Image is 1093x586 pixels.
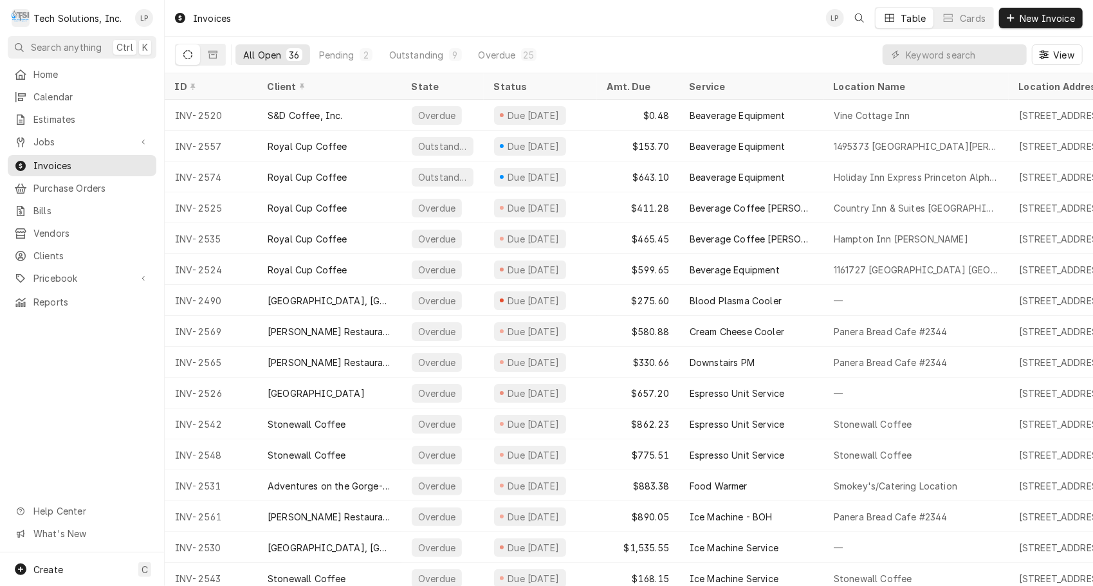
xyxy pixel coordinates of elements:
a: Vendors [8,223,156,244]
div: [GEOGRAPHIC_DATA], [GEOGRAPHIC_DATA] [268,541,391,554]
div: Overdue [417,479,457,493]
span: Vendors [33,226,150,240]
a: Reports [8,291,156,313]
div: INV-2565 [165,347,257,378]
div: Tech Solutions, Inc. [33,12,122,25]
div: $862.23 [597,408,679,439]
span: Estimates [33,113,150,126]
div: Due [DATE] [506,417,561,431]
div: Cream Cheese Cooler [690,325,784,338]
div: Status [494,80,584,93]
div: Lisa Paschal's Avatar [826,9,844,27]
div: Stonewall Coffee [834,448,912,462]
div: Due [DATE] [506,510,561,524]
button: New Invoice [999,8,1083,28]
div: Location Name [834,80,996,93]
div: State [412,80,473,93]
div: S&D Coffee, Inc. [268,109,343,122]
div: $657.20 [597,378,679,408]
div: $330.66 [597,347,679,378]
div: Due [DATE] [506,387,561,400]
div: Due [DATE] [506,140,561,153]
a: Home [8,64,156,85]
div: Beverage Coffee [PERSON_NAME] [690,232,813,246]
div: Due [DATE] [506,356,561,369]
span: Clients [33,249,150,262]
span: Pricebook [33,271,131,285]
div: Royal Cup Coffee [268,140,347,153]
div: LP [826,9,844,27]
div: Due [DATE] [506,170,561,184]
div: Holiday Inn Express Princeton Alpha Hospitality LLC [834,170,998,184]
div: Tech Solutions, Inc.'s Avatar [12,9,30,27]
span: Help Center [33,504,149,518]
span: Search anything [31,41,102,54]
a: Purchase Orders [8,178,156,199]
div: Panera Bread Cafe #2344 [834,356,948,369]
div: Blood Plasma Cooler [690,294,782,307]
div: $275.60 [597,285,679,316]
div: Stonewall Coffee [268,417,346,431]
div: Pending [319,48,354,62]
div: Due [DATE] [506,325,561,338]
span: New Invoice [1017,12,1078,25]
div: — [823,285,1009,316]
div: INV-2524 [165,254,257,285]
div: 1161727 [GEOGRAPHIC_DATA] [GEOGRAPHIC_DATA] [834,263,998,277]
a: Go to What's New [8,523,156,544]
div: Downstairs PM [690,356,755,369]
div: Due [DATE] [506,201,561,215]
div: ID [175,80,244,93]
div: 1495373 [GEOGRAPHIC_DATA][PERSON_NAME]/Midway Hospitality LLC [834,140,998,153]
span: C [142,563,148,576]
div: T [12,9,30,27]
button: Open search [849,8,870,28]
div: Overdue [417,232,457,246]
button: Search anythingCtrlK [8,36,156,59]
div: $643.10 [597,161,679,192]
div: Cards [960,12,986,25]
div: Royal Cup Coffee [268,263,347,277]
span: Purchase Orders [33,181,150,195]
span: Reports [33,295,150,309]
div: All Open [243,48,281,62]
div: Beaverage Equipment [690,140,785,153]
span: Ctrl [116,41,133,54]
div: Espresso Unit Service [690,417,784,431]
div: 36 [289,48,299,62]
div: $775.51 [597,439,679,470]
div: Overdue [417,109,457,122]
div: Overdue [417,356,457,369]
div: INV-2574 [165,161,257,192]
div: Due [DATE] [506,572,561,585]
div: [PERSON_NAME] Restaurant Group [268,510,391,524]
div: INV-2569 [165,316,257,347]
div: Panera Bread Cafe #2344 [834,510,948,524]
div: Beaverage Equipment [690,109,785,122]
div: 9 [452,48,459,62]
div: Client [268,80,389,93]
span: Invoices [33,159,150,172]
div: $465.45 [597,223,679,254]
div: INV-2548 [165,439,257,470]
a: Go to Help Center [8,500,156,522]
span: What's New [33,527,149,540]
div: INV-2561 [165,501,257,532]
div: INV-2520 [165,100,257,131]
div: $1,535.55 [597,532,679,563]
div: Overdue [479,48,516,62]
div: Overdue [417,541,457,554]
div: Outstanding [417,170,468,184]
div: $883.38 [597,470,679,501]
div: Royal Cup Coffee [268,232,347,246]
div: [PERSON_NAME] Restaurant Group [268,356,391,369]
div: Espresso Unit Service [690,448,784,462]
div: Overdue [417,387,457,400]
div: Overdue [417,572,457,585]
div: Stonewall Coffee [834,572,912,585]
div: Stonewall Coffee [268,448,346,462]
div: [GEOGRAPHIC_DATA], [GEOGRAPHIC_DATA] [268,294,391,307]
div: Stonewall Coffee [268,572,346,585]
div: Royal Cup Coffee [268,201,347,215]
a: Bills [8,200,156,221]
